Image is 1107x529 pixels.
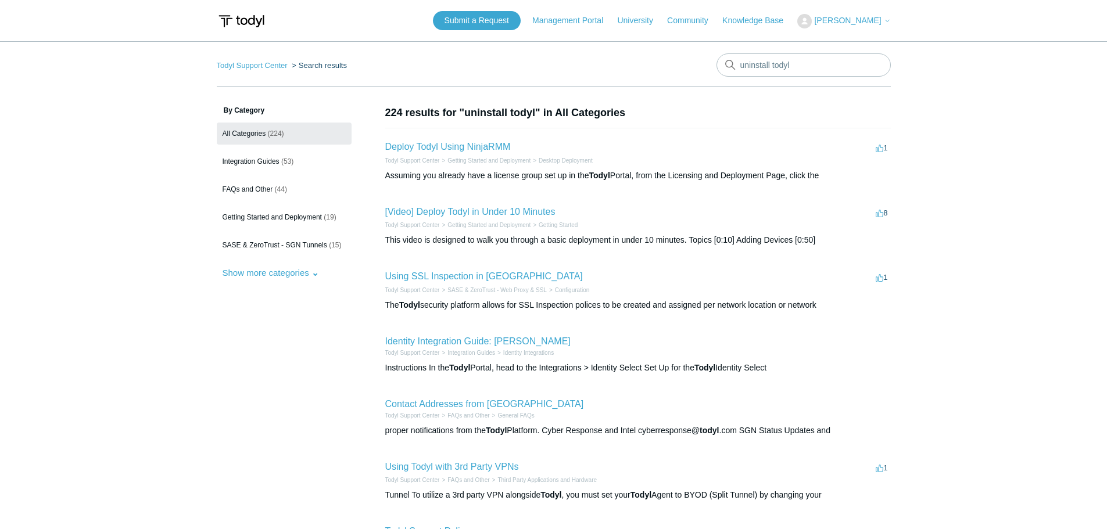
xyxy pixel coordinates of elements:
a: General FAQs [497,412,534,419]
a: Todyl Support Center [385,477,440,483]
a: Community [667,15,720,27]
div: proper notifications from the Platform. Cyber Response and Intel cyberresponse@ .com SGN Status U... [385,424,891,437]
div: Tunnel To utilize a 3rd party VPN alongside , you must set your Agent to BYOD (Split Tunnel) by c... [385,489,891,501]
a: Contact Addresses from [GEOGRAPHIC_DATA] [385,399,584,409]
li: Todyl Support Center [385,221,440,229]
a: Configuration [555,287,589,293]
a: Todyl Support Center [385,287,440,293]
li: Todyl Support Center [217,61,290,70]
li: Desktop Deployment [531,156,593,165]
li: Identity Integrations [495,348,554,357]
li: Integration Guides [439,348,495,357]
li: Search results [289,61,347,70]
button: Show more categories [217,262,325,283]
a: Third Party Applications and Hardware [497,477,597,483]
li: Getting Started and Deployment [439,221,531,229]
li: Configuration [547,286,589,294]
em: todyl [700,426,719,435]
li: FAQs and Other [439,411,489,420]
li: Getting Started and Deployment [439,156,531,165]
em: Todyl [694,363,715,372]
a: SASE & ZeroTrust - SGN Tunnels (15) [217,234,352,256]
a: Management Portal [532,15,615,27]
em: Todyl [399,300,420,310]
input: Search [716,53,891,77]
span: (53) [281,157,293,165]
a: Using Todyl with 3rd Party VPNs [385,462,519,472]
a: University [617,15,664,27]
a: Todyl Support Center [217,61,288,70]
li: Todyl Support Center [385,156,440,165]
a: Using SSL Inspection in [GEOGRAPHIC_DATA] [385,271,583,281]
a: All Categories (224) [217,123,352,145]
a: Getting Started [539,222,578,228]
h1: 224 results for "uninstall todyl" in All Categories [385,105,891,121]
span: 8 [876,208,887,217]
em: Todyl [449,363,470,372]
span: Getting Started and Deployment [223,213,322,221]
span: Integration Guides [223,157,280,165]
li: Todyl Support Center [385,286,440,294]
em: Todyl [630,490,651,499]
li: Todyl Support Center [385,411,440,420]
span: 1 [876,463,887,472]
a: Todyl Support Center [385,222,440,228]
a: Todyl Support Center [385,412,440,419]
a: FAQs and Other (44) [217,178,352,200]
h3: By Category [217,105,352,116]
a: Identity Integration Guide: [PERSON_NAME] [385,336,571,346]
a: FAQs and Other [447,477,489,483]
a: Identity Integrations [503,350,554,356]
div: The security platform allows for SSL Inspection polices to be created and assigned per network lo... [385,299,891,311]
em: Todyl [540,490,561,499]
a: SASE & ZeroTrust - Web Proxy & SSL [447,287,547,293]
li: Getting Started [531,221,578,229]
a: Integration Guides (53) [217,150,352,172]
a: FAQs and Other [447,412,489,419]
a: Submit a Request [433,11,521,30]
li: Todyl Support Center [385,476,440,484]
a: Todyl Support Center [385,157,440,164]
a: Knowledge Base [722,15,795,27]
li: FAQs and Other [439,476,489,484]
div: This video is designed to walk you through a basic deployment in under 10 minutes. Topics [0:10] ... [385,234,891,246]
button: [PERSON_NAME] [797,14,890,28]
a: Todyl Support Center [385,350,440,356]
li: General FAQs [490,411,535,420]
span: (19) [324,213,336,221]
span: (224) [268,129,284,138]
a: Getting Started and Deployment [447,222,531,228]
li: Third Party Applications and Hardware [490,476,597,484]
a: [Video] Deploy Todyl in Under 10 Minutes [385,207,556,217]
span: FAQs and Other [223,185,273,193]
span: 1 [876,143,887,152]
a: Integration Guides [447,350,495,356]
em: Todyl [486,426,507,435]
div: Assuming you already have a license group set up in the Portal, from the Licensing and Deployment... [385,170,891,182]
em: Todyl [589,171,610,180]
li: SASE & ZeroTrust - Web Proxy & SSL [439,286,546,294]
span: 1 [876,273,887,282]
span: (15) [329,241,341,249]
img: Todyl Support Center Help Center home page [217,10,266,32]
a: Desktop Deployment [539,157,593,164]
span: SASE & ZeroTrust - SGN Tunnels [223,241,327,249]
a: Deploy Todyl Using NinjaRMM [385,142,511,152]
span: All Categories [223,129,266,138]
a: Getting Started and Deployment (19) [217,206,352,228]
span: [PERSON_NAME] [814,16,881,25]
span: (44) [275,185,287,193]
a: Getting Started and Deployment [447,157,531,164]
div: Instructions In the Portal, head to the Integrations > Identity Select Set Up for the Identity Se... [385,362,891,374]
li: Todyl Support Center [385,348,440,357]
